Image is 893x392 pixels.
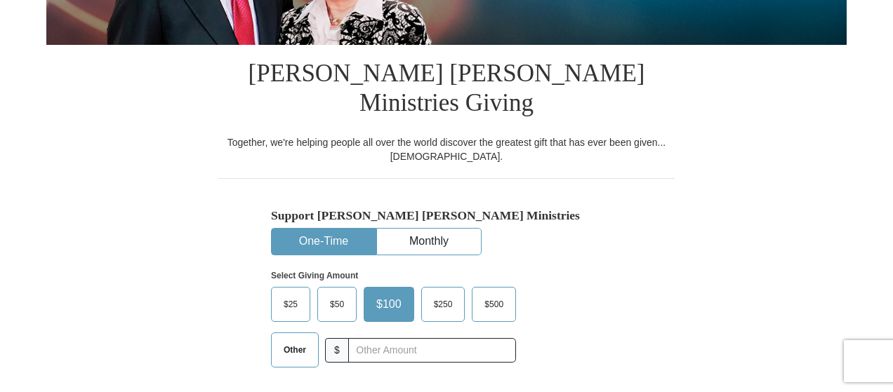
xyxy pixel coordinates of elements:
[323,294,351,315] span: $50
[272,229,376,255] button: One-Time
[277,339,313,360] span: Other
[271,271,358,281] strong: Select Giving Amount
[218,135,675,163] div: Together, we're helping people all over the world discover the greatest gift that has ever been g...
[477,294,510,315] span: $500
[427,294,460,315] span: $250
[348,338,516,363] input: Other Amount
[218,45,675,135] h1: [PERSON_NAME] [PERSON_NAME] Ministries Giving
[325,338,349,363] span: $
[377,229,481,255] button: Monthly
[271,208,622,223] h5: Support [PERSON_NAME] [PERSON_NAME] Ministries
[369,294,409,315] span: $100
[277,294,305,315] span: $25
